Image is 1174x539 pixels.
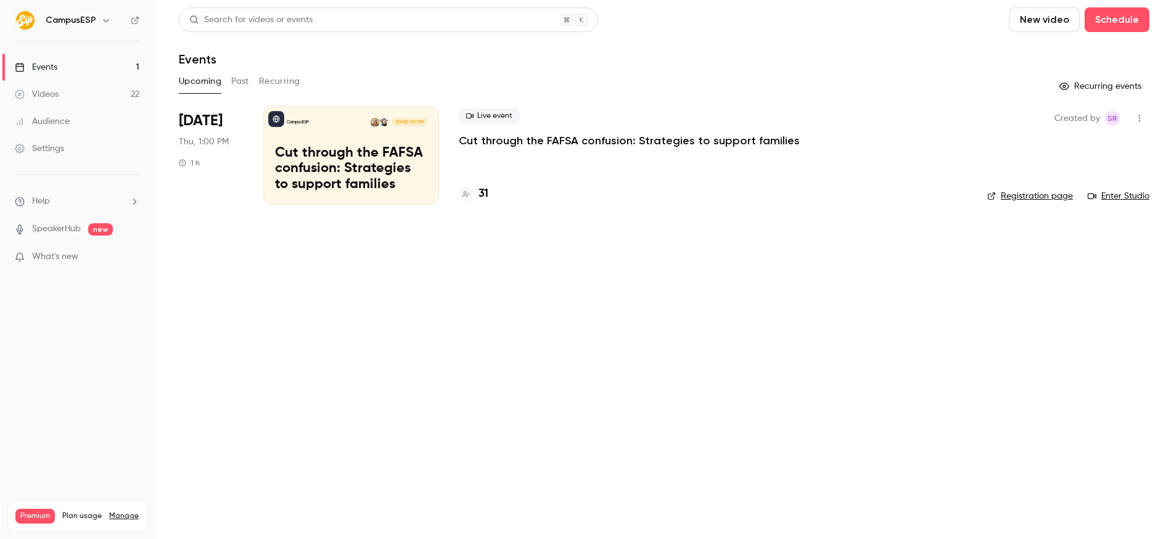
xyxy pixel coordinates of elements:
button: Recurring events [1054,76,1149,96]
button: Schedule [1085,7,1149,32]
a: Cut through the FAFSA confusion: Strategies to support familiesCampusESPMelissa GreinerMelanie Mu... [263,106,439,205]
div: Audience [15,115,70,128]
button: Upcoming [179,72,221,91]
h1: Events [179,52,216,67]
button: Past [231,72,249,91]
a: 31 [459,186,488,202]
a: Manage [109,511,139,521]
span: Premium [15,509,55,524]
img: Melanie Muenzer [371,118,379,126]
div: Search for videos or events [189,14,313,27]
span: Created by [1054,111,1100,126]
iframe: Noticeable Trigger [125,252,139,263]
button: Recurring [259,72,300,91]
div: Oct 16 Thu, 1:00 PM (America/New York) [179,106,244,205]
p: Cut through the FAFSA confusion: Strategies to support families [275,146,427,193]
a: SpeakerHub [32,223,81,236]
span: Help [32,195,50,208]
h6: CampusESP [46,14,96,27]
a: Cut through the FAFSA confusion: Strategies to support families [459,133,800,148]
p: CampusESP [287,119,309,125]
img: Melissa Greiner [380,118,388,126]
span: What's new [32,250,78,263]
span: [DATE] 1:00 PM [392,118,427,126]
span: new [88,223,113,236]
span: Stephanie Robinson [1105,111,1120,126]
div: Events [15,61,57,73]
span: Thu, 1:00 PM [179,136,229,148]
span: Live event [459,109,520,123]
h4: 31 [478,186,488,202]
span: Plan usage [62,511,102,521]
div: Settings [15,142,64,155]
div: 1 h [179,158,200,168]
img: CampusESP [15,10,35,30]
a: Registration page [987,190,1073,202]
a: Enter Studio [1088,190,1149,202]
span: [DATE] [179,111,223,131]
div: Videos [15,88,59,101]
span: SR [1107,111,1117,126]
button: New video [1009,7,1080,32]
li: help-dropdown-opener [15,195,139,208]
